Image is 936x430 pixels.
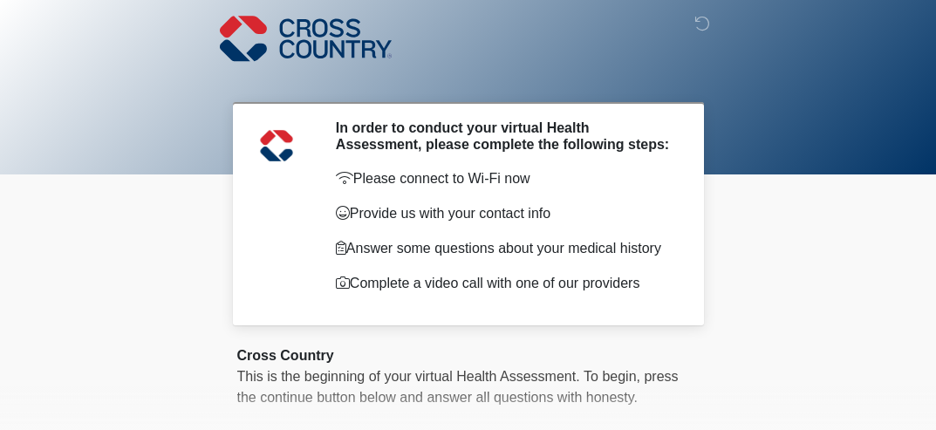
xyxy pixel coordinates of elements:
[336,203,673,224] p: Provide us with your contact info
[336,238,673,259] p: Answer some questions about your medical history
[336,168,673,189] p: Please connect to Wi-Fi now
[336,119,673,153] h2: In order to conduct your virtual Health Assessment, please complete the following steps:
[336,273,673,294] p: Complete a video call with one of our providers
[250,119,303,172] img: Agent Avatar
[220,13,393,64] img: Cross Country Logo
[237,369,679,405] span: press the continue button below and answer all questions with honesty.
[237,345,700,366] div: Cross Country
[224,63,713,95] h1: ‎ ‎ ‎
[584,369,644,384] span: To begin,
[237,369,580,384] span: This is the beginning of your virtual Health Assessment.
